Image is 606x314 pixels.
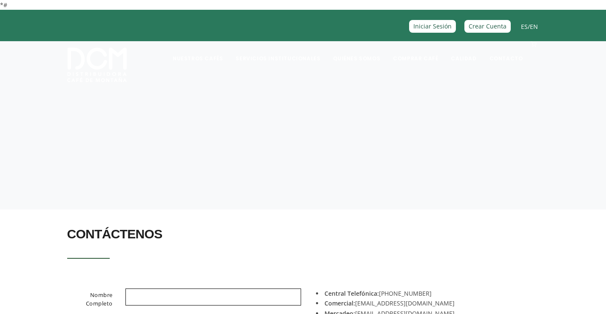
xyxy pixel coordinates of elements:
a: Contacto [484,42,528,62]
span: / [521,22,538,31]
a: Comprar Café [388,42,443,62]
li: [EMAIL_ADDRESS][DOMAIN_NAME] [316,298,533,308]
label: Nombre Completo [57,289,119,311]
h2: Contáctenos [67,222,539,246]
strong: Comercial: [324,299,355,307]
a: Nuestros Cafés [168,42,228,62]
a: Quiénes Somos [328,42,385,62]
li: [PHONE_NUMBER] [316,289,533,298]
a: Crear Cuenta [464,20,511,32]
a: Iniciar Sesión [409,20,456,32]
a: EN [530,23,538,31]
a: ES [521,23,528,31]
a: Servicios Institucionales [230,42,325,62]
strong: Central Telefónica: [324,289,379,297]
a: Calidad [446,42,481,62]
